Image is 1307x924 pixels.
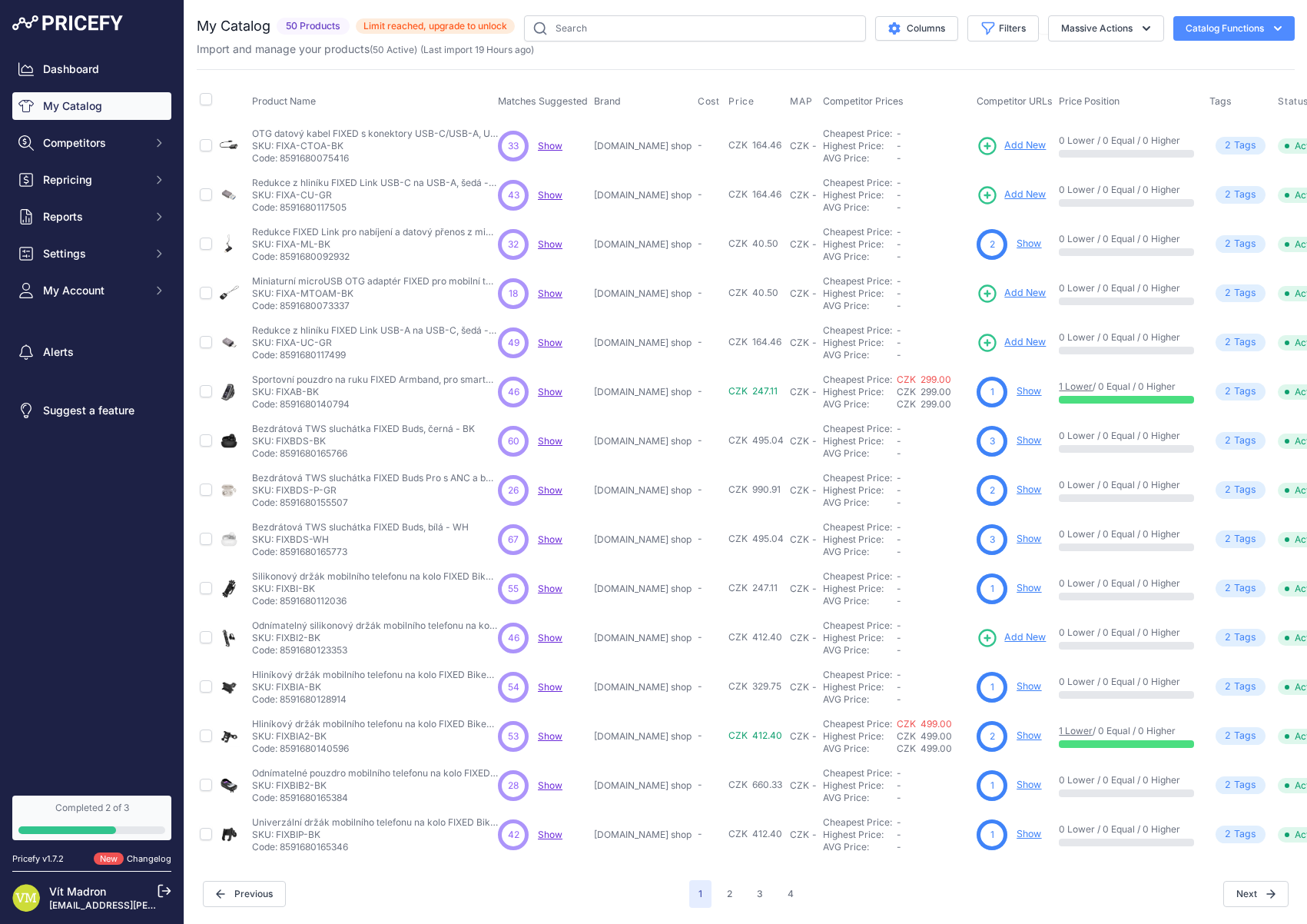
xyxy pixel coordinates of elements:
a: Show [1017,385,1041,397]
span: 2 [1225,237,1231,251]
span: CZK 299.00 [897,386,951,397]
span: Tag [1216,334,1266,351]
a: Cheapest Price: [823,423,892,434]
span: s [1251,188,1256,202]
span: - [897,189,901,201]
span: - [897,435,901,447]
span: - [897,140,901,151]
span: Tag [1216,432,1266,450]
span: CZK 40.50 [728,238,778,249]
a: Show [538,238,562,250]
p: Code: 8591680117499 [252,349,498,361]
a: Show [538,730,562,742]
p: Redukce z hliníku FIXED Link USB-C na USB-A, šedá - GR [252,177,498,189]
span: s [1251,138,1256,153]
span: Tag [1216,481,1266,499]
span: s [1251,434,1256,448]
p: [DOMAIN_NAME] shop [594,337,692,349]
p: SKU: FIXBDS-WH [252,533,469,546]
p: 0 Lower / 0 Equal / 0 Higher [1059,430,1194,442]
p: [DOMAIN_NAME] shop [594,484,692,497]
a: Alerts [12,338,171,366]
h2: My Catalog [197,15,270,37]
span: Add New [1004,335,1046,350]
a: CZK 499.00 [897,718,952,730]
a: Cheapest Price: [823,177,892,188]
p: SKU: FIXA-ML-BK [252,238,498,251]
span: - [897,238,901,250]
p: Sportovní pouzdro na ruku FIXED Armband, pro smartphony až 6.7", černý - BK [252,374,498,386]
span: Tag [1216,580,1266,597]
a: 1 Lower [1059,381,1093,392]
button: Settings [12,240,171,268]
span: - [897,484,901,496]
span: Product Name [252,95,316,107]
a: Cheapest Price: [823,324,892,336]
span: - [698,188,702,200]
div: CZK [790,386,809,398]
span: Add New [1004,188,1046,202]
p: Bezdrátová TWS sluchátka FIXED Buds, černá - BK [252,423,475,435]
span: (Last import 19 Hours ago) [420,44,534,55]
p: Code: 8591680073337 [252,300,498,312]
div: Highest Price: [823,288,897,300]
a: Add New [977,283,1046,304]
span: Show [538,632,562,643]
span: CZK 40.50 [728,287,778,298]
span: Show [538,583,562,594]
span: 18 [509,287,518,301]
span: Tags [1209,95,1232,107]
span: - [698,533,702,544]
a: Show [1017,828,1041,839]
a: Vít Madron [49,885,106,898]
span: - [897,337,901,348]
span: - [897,324,901,336]
span: 3 [990,533,995,547]
a: Add New [977,627,1046,649]
span: Tag [1216,137,1266,155]
p: 0 Lower / 0 Equal / 0 Higher [1059,528,1194,540]
div: Highest Price: [823,533,897,546]
span: CZK 495.04 [728,533,784,544]
a: Cheapest Price: [823,669,892,680]
a: Cheapest Price: [823,718,892,730]
a: Add New [977,332,1046,354]
p: Code: 8591680165773 [252,546,469,558]
p: [DOMAIN_NAME] shop [594,386,692,398]
span: Repricing [43,172,144,188]
a: Cheapest Price: [823,570,892,582]
span: - [698,434,702,446]
span: - [698,336,702,347]
div: CZK [790,189,809,201]
div: CZK 299.00 [897,398,970,410]
button: Price [728,95,757,108]
span: Show [538,386,562,397]
span: 2 [1225,434,1231,448]
button: Go to page 4 [778,880,803,908]
span: CZK 164.46 [728,139,781,151]
button: Cost [698,95,722,108]
div: CZK [790,435,809,447]
a: Show [538,779,562,791]
p: SKU: FIXA-CU-GR [252,189,498,201]
span: 2 [1225,483,1231,497]
p: 0 Lower / 0 Equal / 0 Higher [1059,135,1194,147]
span: CZK 164.46 [728,188,781,200]
a: My Catalog [12,92,171,120]
p: [DOMAIN_NAME] shop [594,238,692,251]
span: 43 [508,188,519,202]
span: s [1251,483,1256,497]
button: Next [1223,881,1289,907]
span: 2 [1225,286,1231,301]
p: SKU: FIXA-UC-GR [252,337,498,349]
div: - [809,140,817,152]
span: - [897,201,901,213]
span: Reports [43,209,144,224]
a: Cheapest Price: [823,226,892,238]
span: 33 [508,139,519,153]
span: Tag [1216,530,1266,548]
input: Search [524,15,866,42]
button: Filters [967,15,1039,42]
span: - [897,152,901,164]
p: [DOMAIN_NAME] shop [594,288,692,300]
